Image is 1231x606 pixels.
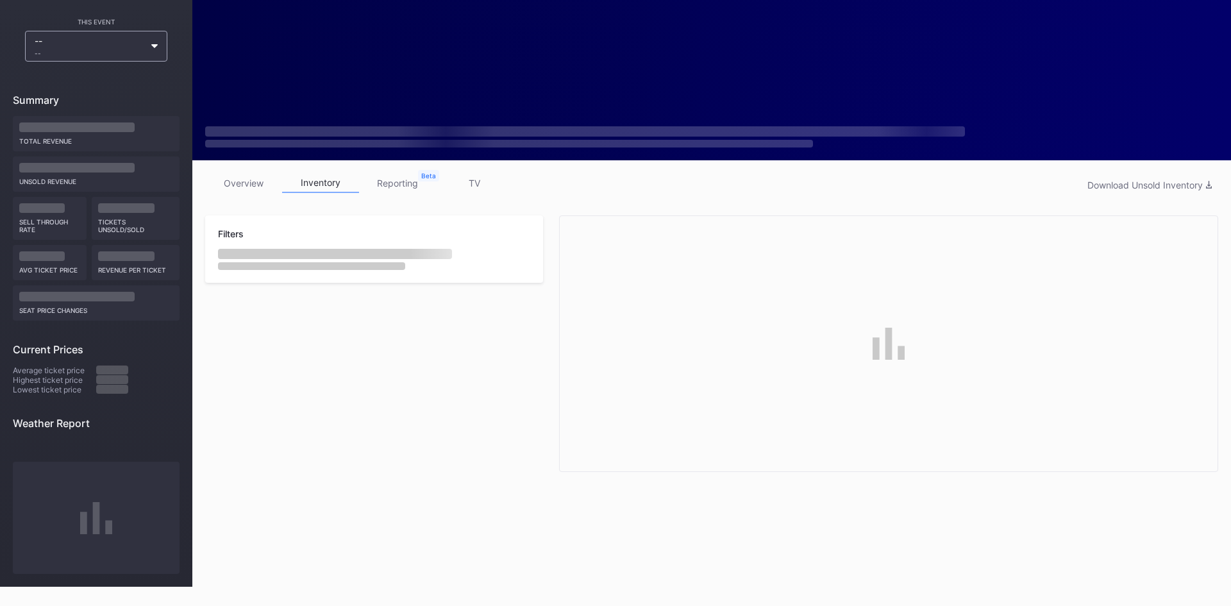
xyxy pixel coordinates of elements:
[13,343,180,356] div: Current Prices
[218,228,530,239] div: Filters
[1087,180,1212,190] div: Download Unsold Inventory
[19,213,80,233] div: Sell Through Rate
[98,261,174,274] div: Revenue per ticket
[359,173,436,193] a: reporting
[13,94,180,106] div: Summary
[205,173,282,193] a: overview
[13,375,96,385] div: Highest ticket price
[98,213,174,233] div: Tickets Unsold/Sold
[13,366,96,375] div: Average ticket price
[19,132,173,145] div: Total Revenue
[436,173,513,193] a: TV
[13,417,180,430] div: Weather Report
[19,301,173,314] div: seat price changes
[13,385,96,394] div: Lowest ticket price
[35,35,145,57] div: --
[1081,176,1218,194] button: Download Unsold Inventory
[19,261,80,274] div: Avg ticket price
[19,173,173,185] div: Unsold Revenue
[13,18,180,26] div: This Event
[35,49,145,57] div: --
[282,173,359,193] a: inventory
